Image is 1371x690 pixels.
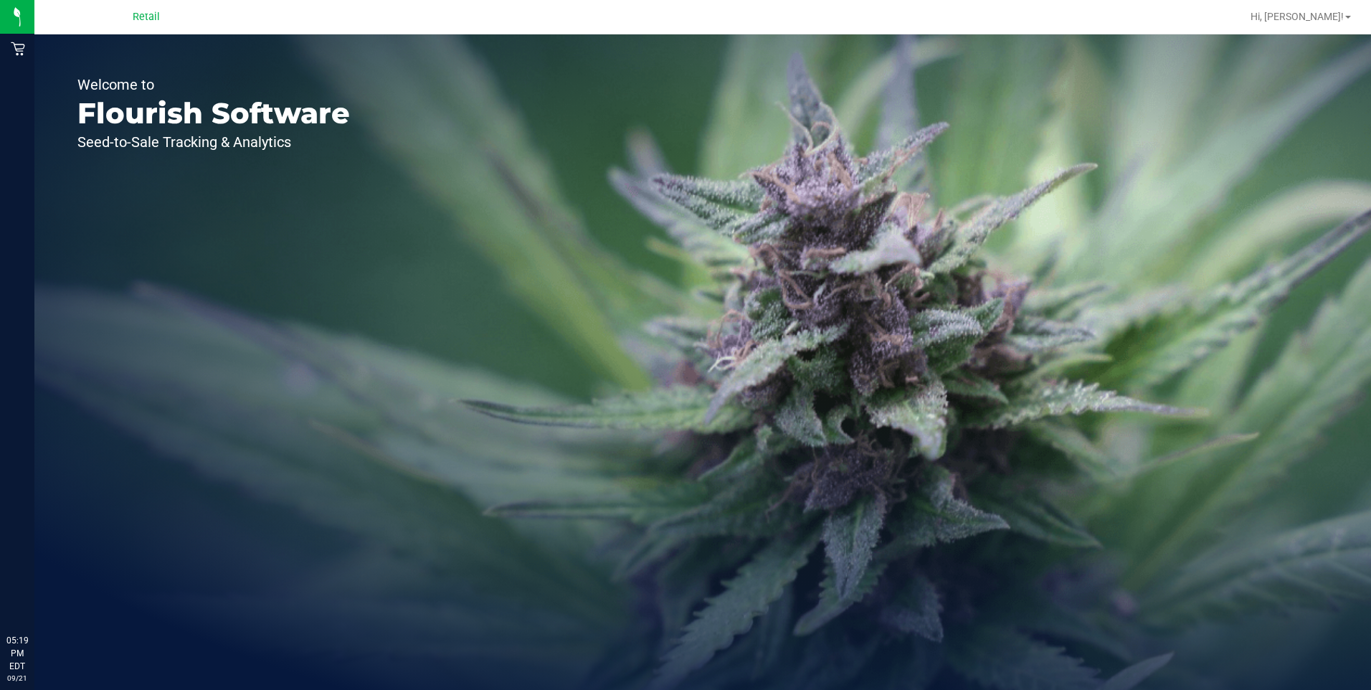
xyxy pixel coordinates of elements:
p: Seed-to-Sale Tracking & Analytics [77,135,350,149]
p: 05:19 PM EDT [6,634,28,673]
p: Flourish Software [77,99,350,128]
inline-svg: Retail [11,42,25,56]
span: Hi, [PERSON_NAME]! [1251,11,1344,22]
p: Welcome to [77,77,350,92]
p: 09/21 [6,673,28,684]
span: Retail [133,11,160,23]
